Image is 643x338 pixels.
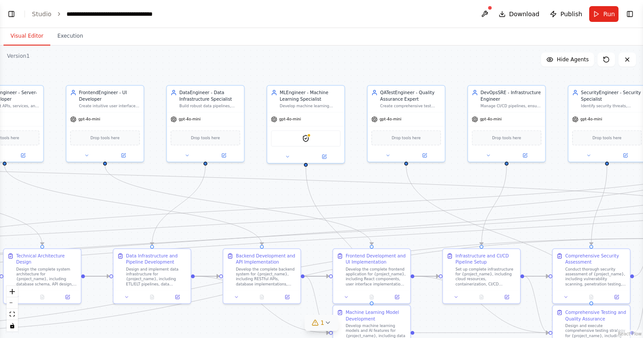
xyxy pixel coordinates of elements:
div: FrontendEngineer - UI DeveloperCreate intuitive user interfaces, React components, and exceptiona... [66,85,144,162]
div: QATestEngineer - Quality Assurance Expert [380,89,441,102]
g: Edge from af2a8b22-70d3-42b4-9570-8206e30d5c4e to 609b80f7-de1d-4069-a695-f893a11f6af8 [524,273,549,279]
span: Drop tools here [191,135,220,141]
span: Drop tools here [492,135,521,141]
img: PatronusEvalTool [302,135,309,142]
button: Visual Editor [3,27,50,46]
div: React Flow controls [7,286,18,331]
button: Show left sidebar [5,8,17,20]
span: Drop tools here [592,135,621,141]
button: Open in side panel [606,293,627,301]
button: Open in side panel [5,151,41,159]
div: Data Infrastructure and Pipeline Development [126,253,187,265]
button: Open in side panel [206,151,241,159]
div: DataEngineer - Data Infrastructure SpecialistBuild robust data pipelines, ensure data quality, an... [166,85,245,162]
button: Open in side panel [167,293,188,301]
button: fit view [7,309,18,320]
div: Conduct thorough security assessment of {project_name}, including vulnerability scanning, penetra... [565,267,626,287]
div: Create intuitive user interfaces, React components, and exceptional user experiences for {project... [79,103,140,108]
button: toggle interactivity [7,320,18,331]
div: Technical Architecture Design [16,253,77,265]
button: No output available [29,293,56,301]
div: Version 1 [7,53,30,60]
span: Drop tools here [391,135,420,141]
span: gpt-4o-mini [78,117,100,122]
button: zoom in [7,286,18,297]
div: DataEngineer - Data Infrastructure Specialist [179,89,240,102]
button: Execution [50,27,90,46]
span: Publish [560,10,582,18]
g: Edge from b1d249c6-5e99-4832-a11a-dce5b43fba35 to af2a8b22-70d3-42b4-9570-8206e30d5c4e [479,165,510,245]
div: Comprehensive Security Assessment [565,253,626,265]
g: Edge from 9354289c-20bd-4246-81b0-0582ba09bc87 to 48775211-0e3c-4c90-a7fe-919dd177d1a4 [304,273,329,336]
div: DevOpsSRE - Infrastructure EngineerManage CI/CD pipelines, ensure system reliability, and handle ... [467,85,545,162]
div: Infrastructure and CI/CD Pipeline Setup [455,253,516,265]
div: MLEngineer - Machine Learning SpecialistDevelop machine learning models, run evaluations, and imp... [266,85,345,163]
button: Open in side panel [307,153,342,160]
div: Develop the complete backend system for {project_name}, including RESTful APIs, database implemen... [236,267,297,287]
g: Edge from 8a987eed-def0-4ee3-8187-aa1cef8de330 to 680c4bc9-0d52-4c5b-b82f-b20b236c206d [414,273,549,336]
g: Edge from af2a8b22-70d3-42b4-9570-8206e30d5c4e to 680c4bc9-0d52-4c5b-b82f-b20b236c206d [524,273,549,336]
span: Hide Agents [557,56,589,63]
span: Run [603,10,615,18]
button: Open in side panel [507,151,543,159]
div: Backend Development and API ImplementationDevelop the complete backend system for {project_name},... [223,248,301,304]
div: FrontendEngineer - UI Developer [79,89,140,102]
div: Identify security threats, conduct comprehensive security scans, and implement security best prac... [581,103,642,108]
span: gpt-4o-mini [580,117,602,122]
div: Create comprehensive test plans, automate testing processes, and ensure high-quality software del... [380,103,441,108]
button: No output available [139,293,165,301]
div: Set up complete infrastructure for {project_name}, including cloud resources, containerization, C... [455,267,516,287]
button: No output available [248,293,275,301]
div: Design the complete system architecture for {project_name}, including database schema, API design... [16,267,77,287]
button: Publish [546,6,586,22]
div: Machine Learning Model Development [346,309,406,322]
div: SecurityEngineer - Security Specialist [581,89,642,102]
span: gpt-4o-mini [279,117,301,122]
g: Edge from ca10533c-2c2d-46ae-badb-e89cead6ea7b to 48775211-0e3c-4c90-a7fe-919dd177d1a4 [303,167,375,302]
div: Frontend Development and UI Implementation [346,253,406,265]
button: Open in side panel [608,151,643,159]
g: Edge from 48775211-0e3c-4c90-a7fe-919dd177d1a4 to 680c4bc9-0d52-4c5b-b82f-b20b236c206d [414,330,549,336]
g: Edge from af332283-2853-43b2-b096-cccff385a50e to af2a8b22-70d3-42b4-9570-8206e30d5c4e [85,273,439,279]
span: gpt-4o-mini [179,117,201,122]
button: No output available [358,293,385,301]
a: React Flow attribution [618,331,642,336]
button: Download [495,6,543,22]
button: zoom out [7,297,18,309]
div: Develop the complete frontend application for {project_name}, including React components, user in... [346,267,406,287]
nav: breadcrumb [32,10,165,18]
div: Build robust data pipelines, ensure data quality, and manage data infrastructure for {project_nam... [179,103,240,108]
g: Edge from 460f8139-15dc-4029-81aa-09dcd661b362 to 609b80f7-de1d-4069-a695-f893a11f6af8 [588,165,610,245]
span: gpt-4o-mini [380,117,402,122]
g: Edge from f9ff7fa4-1447-4fe3-98d5-7345cc1be9b0 to 8a987eed-def0-4ee3-8187-aa1cef8de330 [102,165,375,245]
div: Frontend Development and UI ImplementationDevelop the complete frontend application for {project_... [332,248,411,304]
button: Show right sidebar [624,8,636,20]
div: Backend Development and API Implementation [236,253,297,265]
span: Drop tools here [91,135,119,141]
div: Technical Architecture DesignDesign the complete system architecture for {project_name}, includin... [3,248,81,304]
g: Edge from 94b3091c-d66b-4736-87eb-7a5d0355fdb2 to 9354289c-20bd-4246-81b0-0582ba09bc87 [1,165,265,245]
div: Data Infrastructure and Pipeline DevelopmentDesign and implement data infrastructure for {project... [113,248,191,304]
button: 1 [305,315,339,331]
div: Develop machine learning models, run evaluations, and implement AI features for {project_name}. B... [280,103,341,108]
button: No output available [468,293,495,301]
g: Edge from a6065e6b-f0a0-47ad-9cc3-c4be0ca4483b to 66ff0756-f701-4f30-9153-29bbd15b9264 [149,165,208,245]
button: No output available [578,293,605,301]
div: Infrastructure and CI/CD Pipeline SetupSet up complete infrastructure for {project_name}, includi... [442,248,521,304]
button: Open in side panel [57,293,78,301]
g: Edge from 9354289c-20bd-4246-81b0-0582ba09bc87 to 609b80f7-de1d-4069-a695-f893a11f6af8 [304,273,549,279]
span: Download [509,10,540,18]
div: DevOpsSRE - Infrastructure Engineer [481,89,542,102]
span: gpt-4o-mini [480,117,502,122]
a: Studio [32,11,52,18]
div: Comprehensive Security AssessmentConduct thorough security assessment of {project_name}, includin... [552,248,630,304]
button: Open in side panel [105,151,141,159]
button: Open in side panel [386,293,408,301]
button: Hide Agents [541,53,594,67]
g: Edge from d6d502d1-d5b0-472c-9bcd-a97fa464eda5 to 680c4bc9-0d52-4c5b-b82f-b20b236c206d [403,165,594,302]
button: Open in side panel [407,151,442,159]
span: 1 [321,318,325,327]
div: MLEngineer - Machine Learning Specialist [280,89,341,102]
div: Manage CI/CD pipelines, ensure system reliability, and handle database operations for {project_na... [481,103,542,108]
button: Open in side panel [496,293,517,301]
